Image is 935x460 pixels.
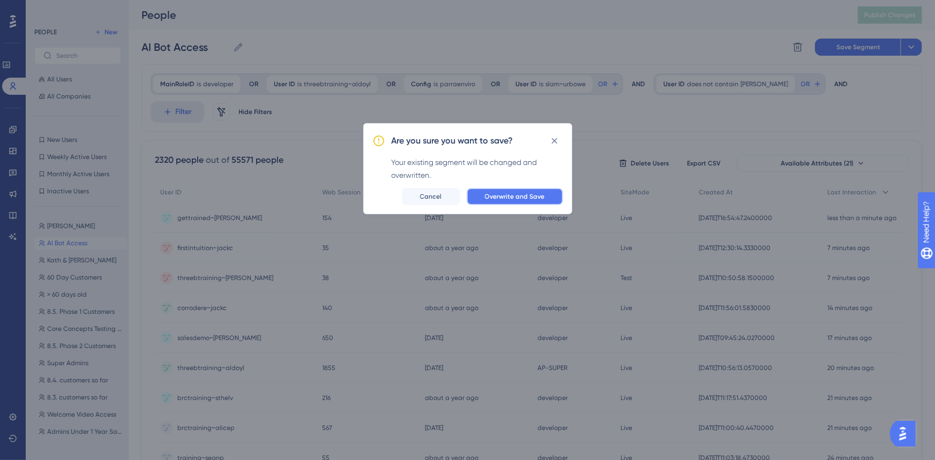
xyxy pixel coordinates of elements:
h2: Are you sure you want to save? [392,134,513,147]
div: Your existing segment will be changed and overwritten. [392,156,563,182]
iframe: UserGuiding AI Assistant Launcher [890,418,922,450]
span: Overwrite and Save [485,192,545,201]
span: Cancel [420,192,442,201]
span: Need Help? [25,3,67,16]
